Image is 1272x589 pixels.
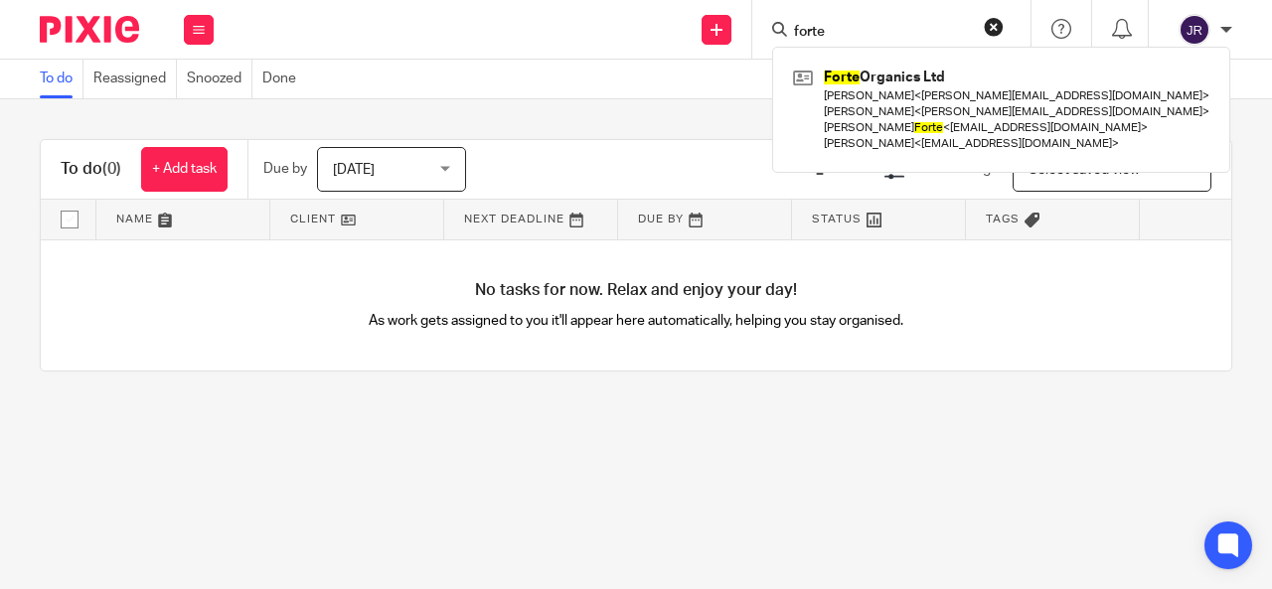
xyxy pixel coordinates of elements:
[262,60,306,98] a: Done
[187,60,252,98] a: Snoozed
[339,311,934,331] p: As work gets assigned to you it'll appear here automatically, helping you stay organised.
[41,280,1231,301] h4: No tasks for now. Relax and enjoy your day!
[1179,14,1210,46] img: svg%3E
[40,60,83,98] a: To do
[40,16,139,43] img: Pixie
[984,17,1004,37] button: Clear
[141,147,228,192] a: + Add task
[333,163,375,177] span: [DATE]
[792,24,971,42] input: Search
[1029,163,1140,177] span: Select saved view
[102,161,121,177] span: (0)
[986,214,1020,224] span: Tags
[263,159,307,179] p: Due by
[61,159,121,180] h1: To do
[93,60,177,98] a: Reassigned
